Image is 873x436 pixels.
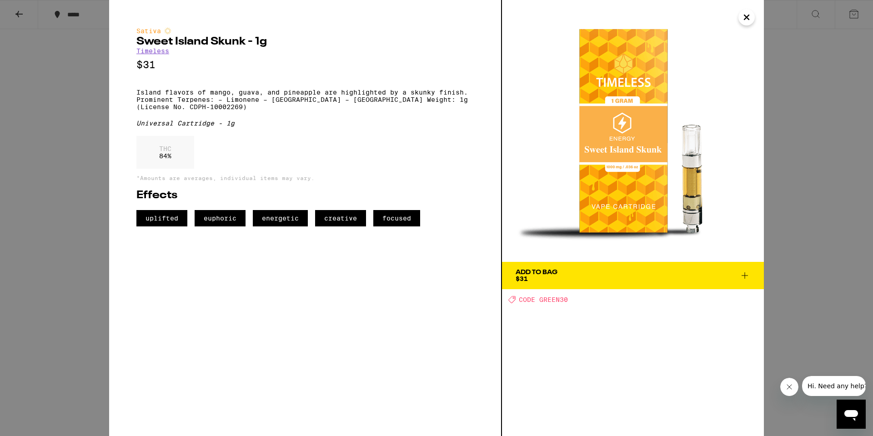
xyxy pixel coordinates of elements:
[136,190,474,201] h2: Effects
[837,400,866,429] iframe: Button to launch messaging window
[159,145,171,152] p: THC
[780,378,798,396] iframe: Close message
[136,36,474,47] h2: Sweet Island Skunk - 1g
[136,210,187,226] span: uplifted
[315,210,366,226] span: creative
[136,27,474,35] div: Sativa
[136,89,474,110] p: Island flavors of mango, guava, and pineapple are highlighted by a skunky finish. Prominent Terpe...
[253,210,308,226] span: energetic
[519,296,568,303] span: CODE GREEN30
[136,136,194,169] div: 84 %
[516,269,557,276] div: Add To Bag
[5,6,65,14] span: Hi. Need any help?
[738,9,755,25] button: Close
[516,275,528,282] span: $31
[136,120,474,127] div: Universal Cartridge - 1g
[164,27,171,35] img: sativaColor.svg
[802,376,866,396] iframe: Message from company
[195,210,246,226] span: euphoric
[136,175,474,181] p: *Amounts are averages, individual items may vary.
[502,262,764,289] button: Add To Bag$31
[136,47,169,55] a: Timeless
[373,210,420,226] span: focused
[136,59,474,70] p: $31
